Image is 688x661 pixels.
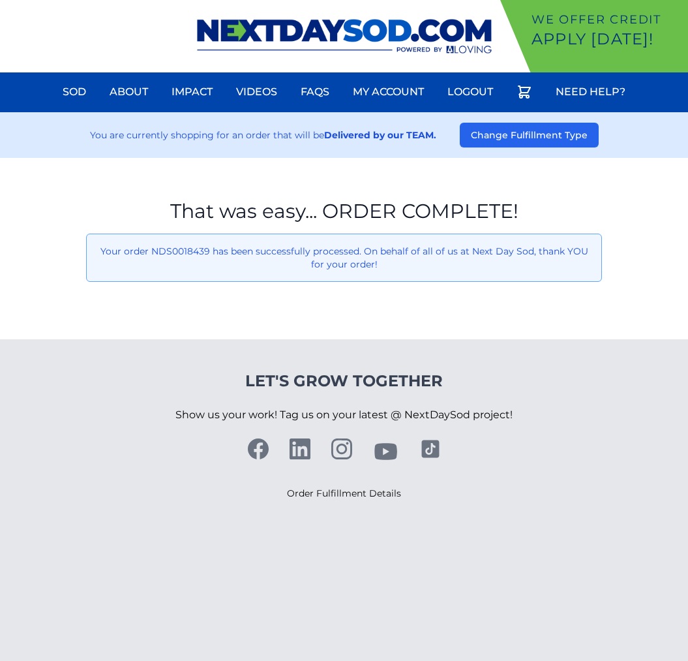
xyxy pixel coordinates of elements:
[531,10,683,29] p: We offer Credit
[293,76,337,108] a: FAQs
[175,392,513,438] p: Show us your work! Tag us on your latest @ NextDaySod project!
[102,76,156,108] a: About
[531,29,683,50] p: Apply [DATE]!
[97,245,591,271] p: Your order NDS0018439 has been successfully processed. On behalf of all of us at Next Day Sod, th...
[164,76,220,108] a: Impact
[175,371,513,392] h4: Let's Grow Together
[548,76,633,108] a: Need Help?
[460,123,599,147] button: Change Fulfillment Type
[345,76,432,108] a: My Account
[287,487,401,499] a: Order Fulfillment Details
[324,129,436,141] strong: Delivered by our TEAM.
[86,200,602,223] h1: That was easy... ORDER COMPLETE!
[228,76,285,108] a: Videos
[55,76,94,108] a: Sod
[440,76,501,108] a: Logout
